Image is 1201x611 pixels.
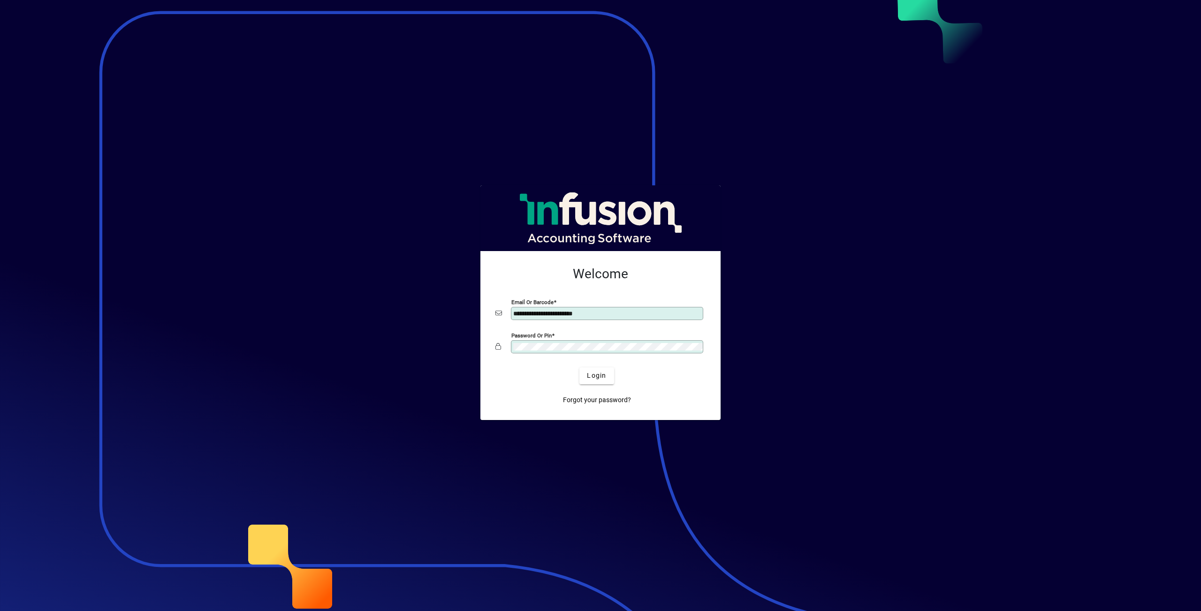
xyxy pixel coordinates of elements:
[511,298,554,305] mat-label: Email or Barcode
[511,332,552,338] mat-label: Password or Pin
[579,367,614,384] button: Login
[563,395,631,405] span: Forgot your password?
[587,371,606,381] span: Login
[495,266,706,282] h2: Welcome
[559,392,635,409] a: Forgot your password?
